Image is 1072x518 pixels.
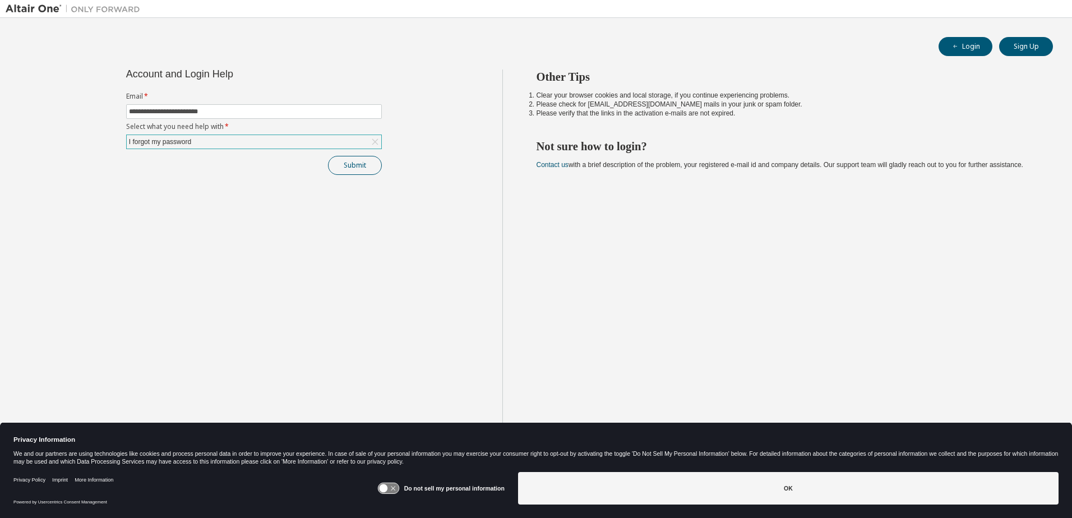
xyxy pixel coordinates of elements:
[537,100,1033,109] li: Please check for [EMAIL_ADDRESS][DOMAIN_NAME] mails in your junk or spam folder.
[6,3,146,15] img: Altair One
[126,92,382,101] label: Email
[537,109,1033,118] li: Please verify that the links in the activation e-mails are not expired.
[127,136,193,148] div: I forgot my password
[537,139,1033,154] h2: Not sure how to login?
[537,161,569,169] a: Contact us
[537,91,1033,100] li: Clear your browser cookies and local storage, if you continue experiencing problems.
[328,156,382,175] button: Submit
[939,37,992,56] button: Login
[999,37,1053,56] button: Sign Up
[126,70,331,78] div: Account and Login Help
[127,135,381,149] div: I forgot my password
[537,70,1033,84] h2: Other Tips
[126,122,382,131] label: Select what you need help with
[537,161,1023,169] span: with a brief description of the problem, your registered e-mail id and company details. Our suppo...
